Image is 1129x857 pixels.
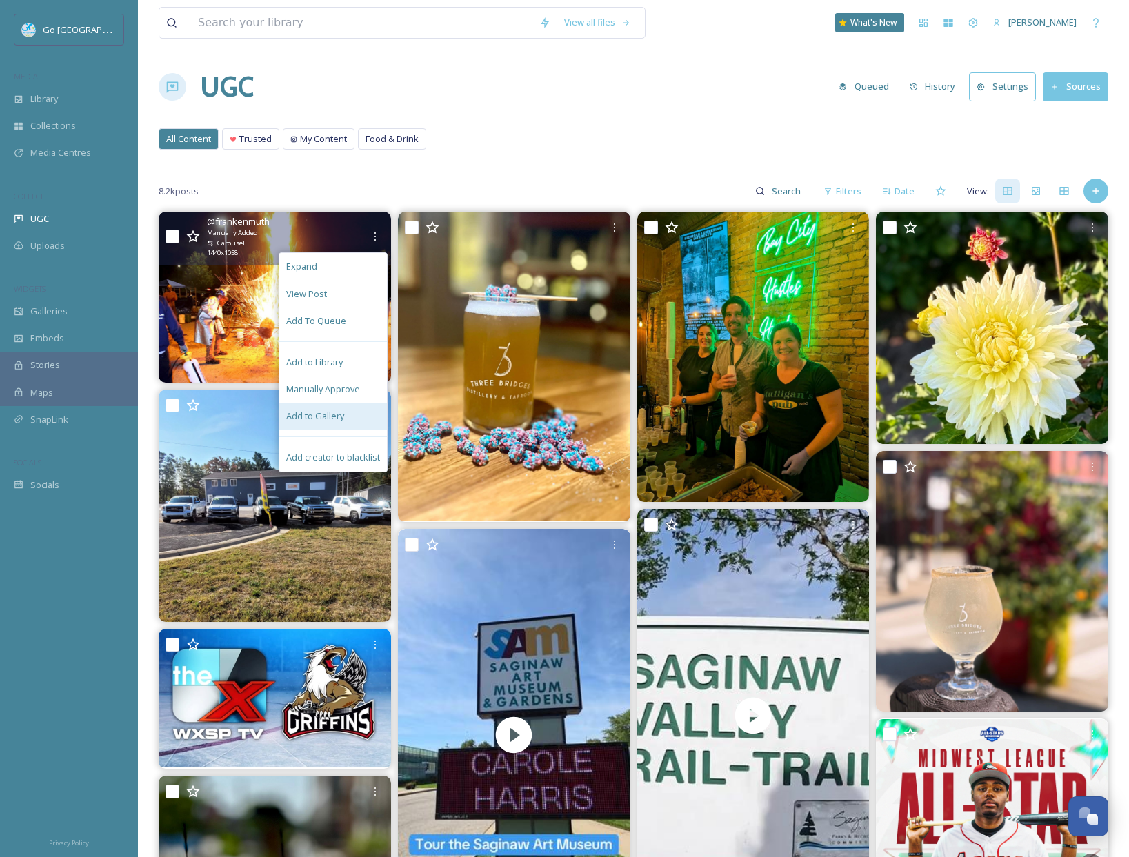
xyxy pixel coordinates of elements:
a: Settings [969,72,1043,101]
a: What's New [835,13,904,32]
span: Expand [286,260,317,273]
img: GoGreatLogo_MISkies_RegionalTrails%20%281%29.png [22,23,36,37]
span: Library [30,92,58,105]
span: Socials [30,478,59,492]
span: COLLECT [14,191,43,201]
a: [PERSON_NAME] [986,9,1083,36]
a: Queued [832,73,903,100]
span: Manually Approve [286,383,360,396]
img: What did the trailer and the truck do after they fell in love? They got hitched 😅 #roseautosales ... [159,390,391,622]
span: UGC [30,212,49,225]
span: WIDGETS [14,283,46,294]
button: Settings [969,72,1036,101]
span: Galleries [30,305,68,318]
span: Add to Gallery [286,410,344,423]
img: Blooms! Blooms! Blooms! So many colors, shapes and heights. Join us as we celebrate the Autumn Eq... [876,212,1108,444]
span: View: [967,185,989,198]
span: Collections [30,119,76,132]
span: SOCIALS [14,457,41,467]
span: View Post [286,288,327,301]
input: Search [765,177,810,205]
span: Media Centres [30,146,91,159]
a: View all files [557,9,638,36]
button: Open Chat [1068,796,1108,836]
span: Privacy Policy [49,838,89,847]
span: Food & Drink [366,132,419,145]
span: Filters [836,185,861,198]
a: UGC [200,66,254,108]
button: History [903,73,963,100]
span: Add To Queue [286,314,346,327]
img: WXSP-TV will televise the Red & White game on Sunday, September 21 at 3 p.m.. LiveStream on Detro... [159,629,391,769]
span: My Content [300,132,347,145]
span: 1440 x 1058 [207,248,238,258]
span: All Content [166,132,211,145]
button: Sources [1043,72,1108,101]
span: Go [GEOGRAPHIC_DATA] [43,23,145,36]
span: Carousel [217,239,245,248]
span: Trusted [239,132,272,145]
a: Privacy Policy [49,834,89,850]
img: 🔥 Two days of art, fire, food & fun! Join us next weekend, September 26th & 27th for iron pours, ... [159,212,391,382]
span: Uploads [30,239,65,252]
span: Add creator to blacklist [286,451,380,464]
img: Who needs a rain dance, when we could just have an event Downtown!? A huge thank you to all of th... [637,212,870,502]
span: Date [895,185,915,198]
img: Pumpkin spice, but make it sparkling. ✨🎃 Pumpkin Spice Seltzer is officially on tap! [876,451,1108,712]
span: Stories [30,359,60,372]
button: Queued [832,73,896,100]
span: 8.2k posts [159,185,199,198]
span: Add to Library [286,356,343,369]
span: [PERSON_NAME] [1008,16,1077,28]
span: Embeds [30,332,64,345]
span: Manually Added [207,228,258,238]
span: @ frankenmuth [207,215,270,228]
a: History [903,73,970,100]
span: Maps [30,386,53,399]
input: Search your library [191,8,532,38]
img: Save the Sturgeon, Drink a Sour! 🐟🍬🍻 Our NERDy Sour is back, and we’ve teamed up with the Saginaw... [398,212,630,521]
span: MEDIA [14,71,38,81]
span: SnapLink [30,413,68,426]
